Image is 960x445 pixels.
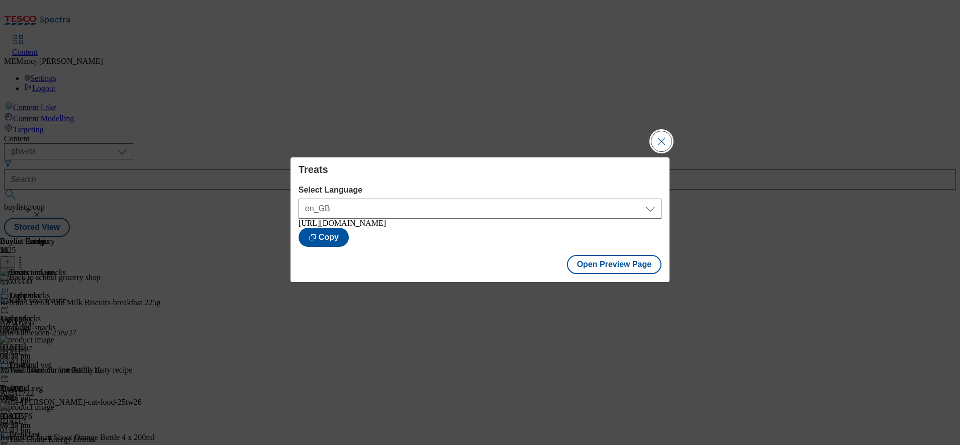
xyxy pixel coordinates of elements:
[299,186,661,195] label: Select Language
[299,163,661,175] h4: Treats
[299,219,661,228] div: [URL][DOMAIN_NAME]
[291,157,669,282] div: Modal
[299,228,349,247] button: Copy
[651,131,671,151] button: Close Modal
[567,255,662,274] button: Open Preview Page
